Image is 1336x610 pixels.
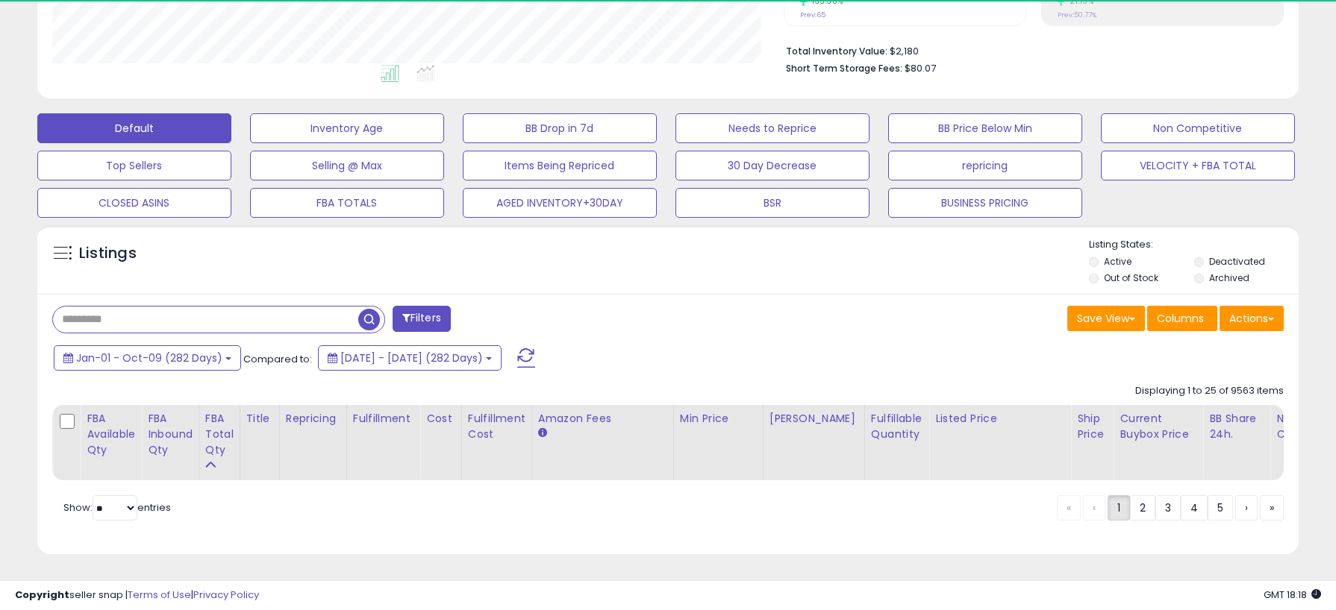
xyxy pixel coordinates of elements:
div: BB Share 24h. [1209,411,1264,442]
b: Short Term Storage Fees: [786,62,902,75]
button: Selling @ Max [250,151,444,180]
div: Fulfillment Cost [468,411,525,442]
div: Displaying 1 to 25 of 9563 items [1135,384,1284,398]
button: Jan-01 - Oct-09 (282 Days) [54,345,241,371]
div: FBA Available Qty [87,411,135,458]
div: Fulfillment [353,411,413,427]
div: Repricing [286,411,340,427]
button: Save View [1067,306,1145,331]
div: FBA Total Qty [205,411,234,458]
button: BSR [675,188,870,218]
a: Terms of Use [128,588,191,602]
small: Amazon Fees. [538,427,547,440]
div: Num of Comp. [1276,411,1331,442]
a: 1 [1108,495,1130,521]
span: Compared to: [243,352,312,366]
small: Prev: 65 [800,10,825,19]
li: $2,180 [786,41,1273,59]
button: BB Price Below Min [888,113,1082,143]
button: Inventory Age [250,113,444,143]
button: BUSINESS PRICING [888,188,1082,218]
button: Filters [393,306,451,332]
strong: Copyright [15,588,69,602]
div: seller snap | | [15,588,259,603]
label: Active [1104,255,1131,268]
span: Jan-01 - Oct-09 (282 Days) [76,350,222,365]
button: Default [37,113,231,143]
div: Fulfillable Quantity [871,411,923,442]
button: FBA TOTALS [250,188,444,218]
button: BB Drop in 7d [463,113,657,143]
div: Current Buybox Price [1120,411,1196,442]
small: Prev: 50.77% [1058,10,1096,19]
p: Listing States: [1089,238,1299,252]
div: Title [246,411,273,427]
a: Privacy Policy [193,588,259,602]
h5: Listings [79,243,137,264]
a: 5 [1208,495,1233,521]
a: 3 [1155,495,1181,521]
button: Columns [1147,306,1217,331]
button: 30 Day Decrease [675,151,870,180]
button: Top Sellers [37,151,231,180]
button: VELOCITY + FBA TOTAL [1101,151,1295,180]
button: Actions [1220,306,1284,331]
span: $80.07 [905,61,936,75]
b: Total Inventory Value: [786,45,887,57]
button: repricing [888,151,1082,180]
a: 4 [1181,495,1208,521]
label: Deactivated [1209,255,1265,268]
button: CLOSED ASINS [37,188,231,218]
button: Needs to Reprice [675,113,870,143]
div: FBA inbound Qty [148,411,193,458]
div: [PERSON_NAME] [770,411,858,427]
span: › [1245,500,1248,515]
span: Show: entries [63,500,171,515]
button: Items Being Repriced [463,151,657,180]
div: Amazon Fees [538,411,667,427]
button: AGED INVENTORY+30DAY [463,188,657,218]
a: 2 [1130,495,1155,521]
button: [DATE] - [DATE] (282 Days) [318,345,502,371]
span: [DATE] - [DATE] (282 Days) [340,350,483,365]
span: Columns [1157,311,1204,326]
label: Archived [1209,271,1249,284]
div: Ship Price [1077,411,1107,442]
button: Non Competitive [1101,113,1295,143]
div: Cost [426,411,455,427]
span: 2025-10-10 18:18 GMT [1264,588,1321,602]
div: Listed Price [935,411,1064,427]
span: » [1270,500,1274,515]
div: Min Price [680,411,757,427]
label: Out of Stock [1104,271,1158,284]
